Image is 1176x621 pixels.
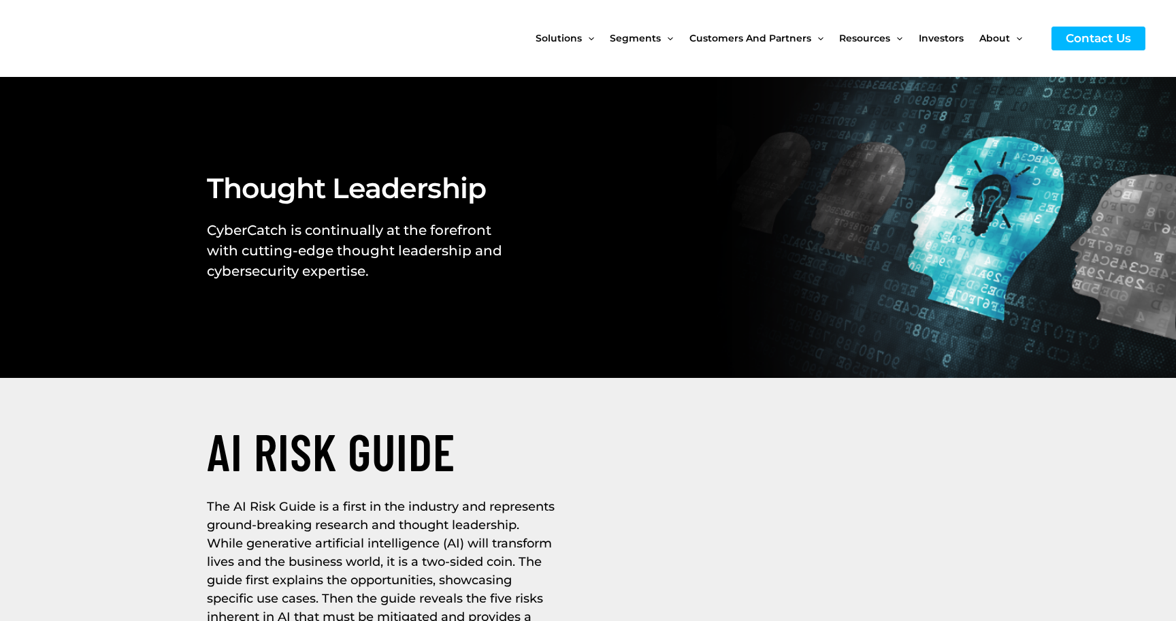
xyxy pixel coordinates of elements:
span: Menu Toggle [582,10,594,67]
span: Investors [919,10,964,67]
span: Menu Toggle [890,10,902,67]
span: Segments [610,10,661,67]
span: Menu Toggle [1010,10,1022,67]
h2: Thought Leadership [207,170,502,206]
a: Investors [919,10,979,67]
span: Menu Toggle [811,10,823,67]
h2: CyberCatch is continually at the forefront with cutting-edge thought leadership and cybersecurity... [207,220,502,281]
span: Customers and Partners [689,10,811,67]
a: Contact Us [1051,27,1145,50]
span: About [979,10,1010,67]
img: CyberCatch [24,10,187,67]
h2: AI RISK GUIDE [207,419,581,484]
nav: Site Navigation: New Main Menu [536,10,1038,67]
span: Solutions [536,10,582,67]
span: Resources [839,10,890,67]
span: Menu Toggle [661,10,673,67]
